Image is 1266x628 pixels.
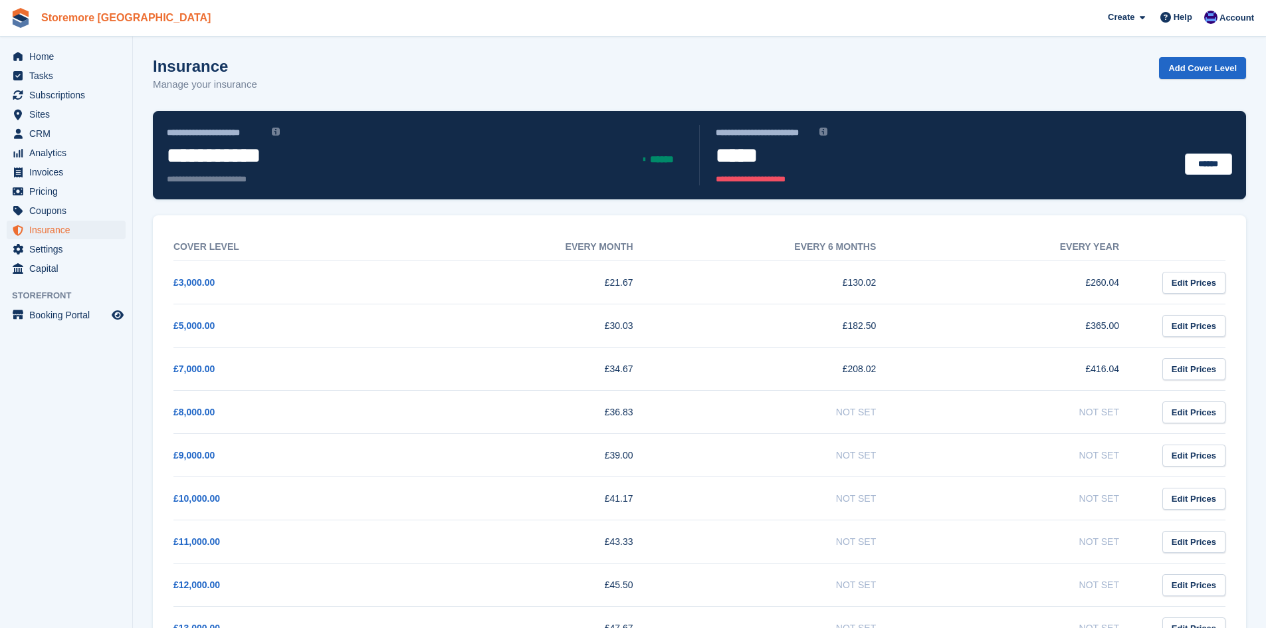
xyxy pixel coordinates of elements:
span: Booking Portal [29,306,109,324]
span: Create [1108,11,1134,24]
td: Not Set [660,391,903,434]
a: menu [7,144,126,162]
span: Invoices [29,163,109,181]
a: Edit Prices [1162,488,1225,510]
a: Edit Prices [1162,531,1225,553]
a: menu [7,306,126,324]
img: Angela [1204,11,1217,24]
span: Insurance [29,221,109,239]
a: menu [7,105,126,124]
td: Not Set [902,434,1146,477]
td: £365.00 [902,304,1146,348]
a: menu [7,66,126,85]
td: £21.67 [417,261,660,304]
a: £5,000.00 [173,320,215,331]
a: Edit Prices [1162,574,1225,596]
span: Home [29,47,109,66]
a: menu [7,201,126,220]
span: Tasks [29,66,109,85]
span: Help [1174,11,1192,24]
a: menu [7,240,126,259]
td: Not Set [660,520,903,564]
a: Storemore [GEOGRAPHIC_DATA] [36,7,216,29]
h1: Insurance [153,57,257,75]
th: Cover Level [173,233,417,261]
td: Not Set [902,520,1146,564]
span: Subscriptions [29,86,109,104]
span: Capital [29,259,109,278]
span: Pricing [29,182,109,201]
a: £7,000.00 [173,364,215,374]
a: £3,000.00 [173,277,215,288]
td: Not Set [902,564,1146,607]
a: £10,000.00 [173,493,220,504]
a: £11,000.00 [173,536,220,547]
th: Every 6 months [660,233,903,261]
td: £36.83 [417,391,660,434]
td: £34.67 [417,348,660,391]
td: Not Set [902,391,1146,434]
a: menu [7,163,126,181]
img: icon-info-grey-7440780725fd019a000dd9b08b2336e03edf1995a4989e88bcd33f0948082b44.svg [819,128,827,136]
td: £45.50 [417,564,660,607]
a: £12,000.00 [173,579,220,590]
td: £30.03 [417,304,660,348]
span: Analytics [29,144,109,162]
a: Edit Prices [1162,401,1225,423]
span: CRM [29,124,109,143]
span: Settings [29,240,109,259]
td: Not Set [660,434,903,477]
td: £260.04 [902,261,1146,304]
a: menu [7,221,126,239]
td: £182.50 [660,304,903,348]
a: Edit Prices [1162,358,1225,380]
a: menu [7,124,126,143]
a: Preview store [110,307,126,323]
td: £130.02 [660,261,903,304]
td: Not Set [902,477,1146,520]
td: Not Set [660,564,903,607]
a: £9,000.00 [173,450,215,461]
th: Every year [902,233,1146,261]
p: Manage your insurance [153,77,257,92]
a: menu [7,182,126,201]
span: Storefront [12,289,132,302]
td: £208.02 [660,348,903,391]
img: icon-info-grey-7440780725fd019a000dd9b08b2336e03edf1995a4989e88bcd33f0948082b44.svg [272,128,280,136]
td: £416.04 [902,348,1146,391]
a: £8,000.00 [173,407,215,417]
td: £43.33 [417,520,660,564]
a: menu [7,47,126,66]
td: Not Set [660,477,903,520]
a: Edit Prices [1162,272,1225,294]
span: Coupons [29,201,109,220]
a: Edit Prices [1162,315,1225,337]
a: menu [7,86,126,104]
span: Account [1219,11,1254,25]
td: £39.00 [417,434,660,477]
span: Sites [29,105,109,124]
a: Edit Prices [1162,445,1225,467]
th: Every month [417,233,660,261]
a: Add Cover Level [1159,57,1246,79]
img: stora-icon-8386f47178a22dfd0bd8f6a31ec36ba5ce8667c1dd55bd0f319d3a0aa187defe.svg [11,8,31,28]
a: menu [7,259,126,278]
td: £41.17 [417,477,660,520]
